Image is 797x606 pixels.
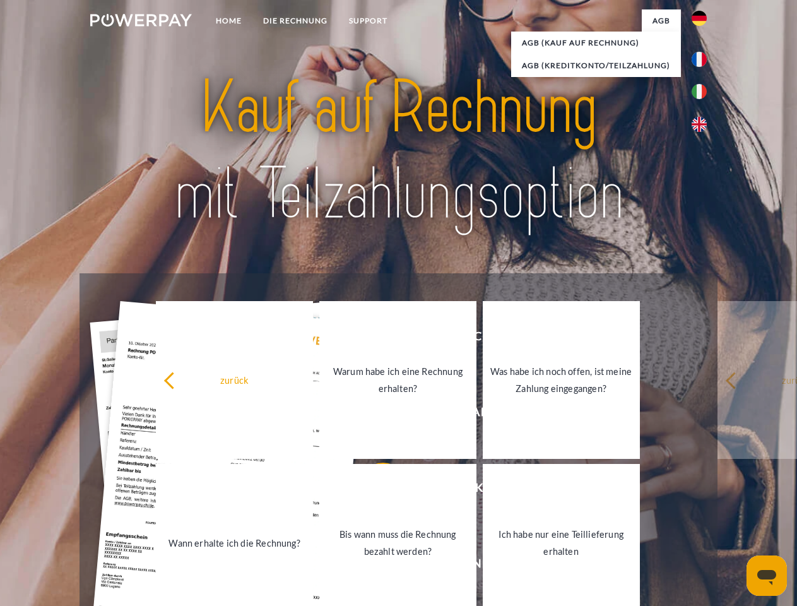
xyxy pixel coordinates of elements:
[121,61,676,242] img: title-powerpay_de.svg
[511,32,681,54] a: AGB (Kauf auf Rechnung)
[692,84,707,99] img: it
[692,52,707,67] img: fr
[252,9,338,32] a: DIE RECHNUNG
[692,117,707,132] img: en
[205,9,252,32] a: Home
[642,9,681,32] a: agb
[490,526,632,560] div: Ich habe nur eine Teillieferung erhalten
[327,526,469,560] div: Bis wann muss die Rechnung bezahlt werden?
[163,534,305,551] div: Wann erhalte ich die Rechnung?
[490,363,632,397] div: Was habe ich noch offen, ist meine Zahlung eingegangen?
[327,363,469,397] div: Warum habe ich eine Rechnung erhalten?
[90,14,192,27] img: logo-powerpay-white.svg
[338,9,398,32] a: SUPPORT
[747,555,787,596] iframe: Schaltfläche zum Öffnen des Messaging-Fensters
[483,301,640,459] a: Was habe ich noch offen, ist meine Zahlung eingegangen?
[692,11,707,26] img: de
[511,54,681,77] a: AGB (Kreditkonto/Teilzahlung)
[163,371,305,388] div: zurück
